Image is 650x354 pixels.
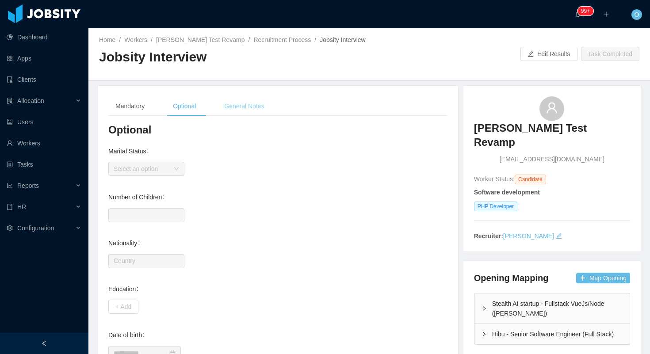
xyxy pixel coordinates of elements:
[474,324,630,344] div: icon: rightHibu - Senior Software Engineer (Full Stack)
[109,209,184,222] input: Number of Children
[7,28,81,46] a: icon: pie-chartDashboard
[7,98,13,104] i: icon: solution
[7,71,81,88] a: icon: auditClients
[515,175,546,184] span: Candidate
[108,331,148,339] label: Date of birth
[576,273,630,283] button: icon: plusMap Opening
[575,11,581,17] i: icon: bell
[17,225,54,232] span: Configuration
[17,97,44,104] span: Allocation
[474,189,540,196] strong: Software development
[108,300,138,314] button: + Add
[474,232,503,240] strong: Recruiter:
[17,203,26,210] span: HR
[520,47,577,61] button: icon: editEdit Results
[474,202,518,211] span: PHP Developer
[7,225,13,231] i: icon: setting
[474,121,630,150] h3: [PERSON_NAME] Test Revamp
[124,36,147,43] a: Workers
[253,36,311,43] a: Recruitment Process
[314,36,316,43] span: /
[474,272,549,284] h4: Opening Mapping
[166,96,203,116] div: Optional
[482,331,487,337] i: icon: right
[577,7,593,15] sup: 1655
[7,183,13,189] i: icon: line-chart
[174,166,179,172] i: icon: down
[248,36,250,43] span: /
[635,9,639,20] span: O
[108,123,447,137] h3: Optional
[503,232,554,240] a: [PERSON_NAME]
[7,156,81,173] a: icon: profileTasks
[17,182,39,189] span: Reports
[581,47,639,61] button: Task Completed
[556,233,562,239] i: icon: edit
[119,36,121,43] span: /
[108,240,143,247] label: Nationality
[500,155,604,164] span: [EMAIL_ADDRESS][DOMAIN_NAME]
[7,113,81,131] a: icon: robotUsers
[603,11,609,17] i: icon: plus
[108,96,152,116] div: Mandatory
[320,36,365,43] span: Jobsity Interview
[482,306,487,311] i: icon: right
[474,121,630,155] a: [PERSON_NAME] Test Revamp
[474,293,630,324] div: icon: rightStealth AI startup - Fullstack VueJs/Node ([PERSON_NAME])
[7,134,81,152] a: icon: userWorkers
[108,194,168,201] label: Number of Children
[99,48,369,66] h2: Jobsity Interview
[156,36,245,43] a: [PERSON_NAME] Test Revamp
[108,148,152,155] label: Marital Status
[217,96,271,116] div: General Notes
[151,36,153,43] span: /
[108,285,142,293] label: Education
[99,36,115,43] a: Home
[7,204,13,210] i: icon: book
[546,102,558,114] i: icon: user
[474,175,515,183] span: Worker Status:
[114,164,169,173] div: Select an option
[7,49,81,67] a: icon: appstoreApps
